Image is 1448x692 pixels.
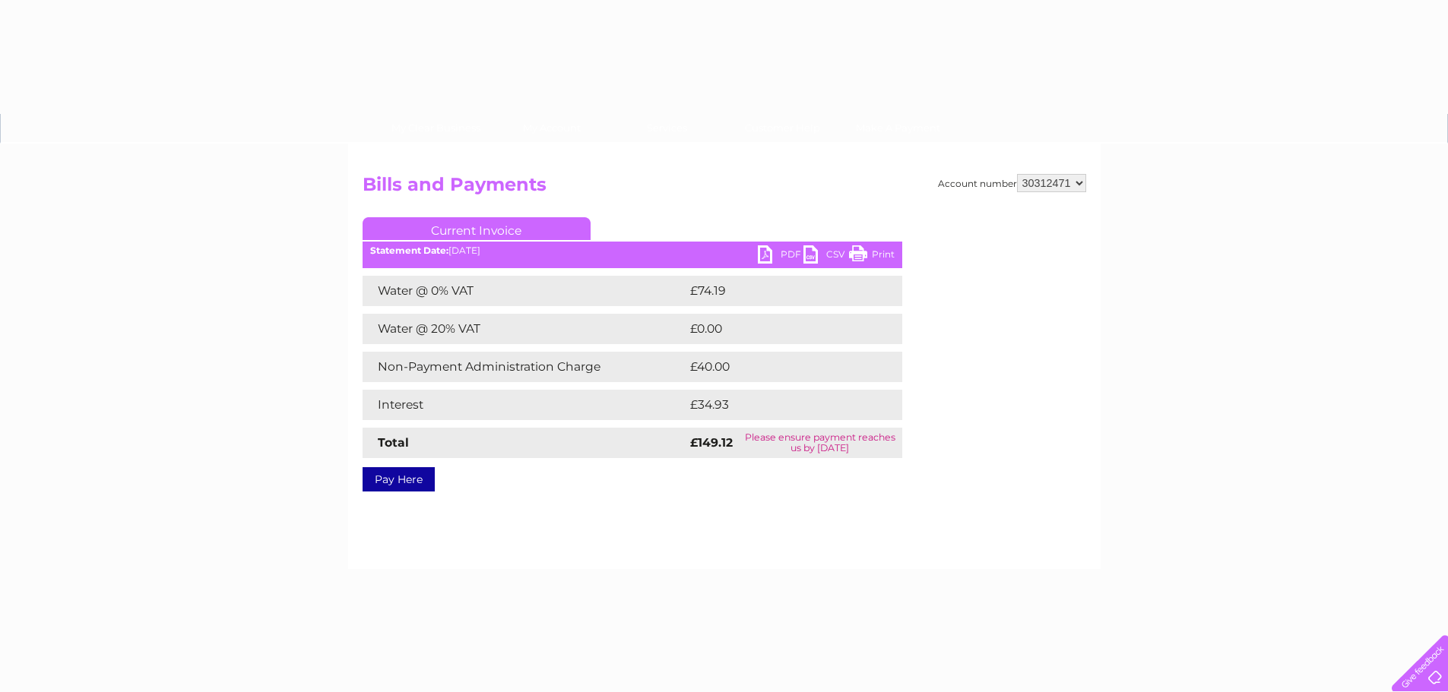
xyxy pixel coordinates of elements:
div: [DATE] [363,245,902,256]
a: Customer Help [720,114,845,142]
a: CSV [803,245,849,267]
a: My Account [489,114,614,142]
a: Make A Payment [835,114,961,142]
strong: Total [378,435,409,450]
td: £34.93 [686,390,872,420]
strong: £149.12 [690,435,733,450]
td: £40.00 [686,352,873,382]
div: Account number [938,174,1086,192]
a: Pay Here [363,467,435,491]
td: Water @ 0% VAT [363,276,686,306]
td: £0.00 [686,314,867,344]
a: PDF [758,245,803,267]
td: £74.19 [686,276,870,306]
a: My Clear Business [373,114,499,142]
td: Interest [363,390,686,420]
b: Statement Date: [370,245,448,256]
td: Water @ 20% VAT [363,314,686,344]
td: Please ensure payment reaches us by [DATE] [738,428,902,458]
h2: Bills and Payments [363,174,1086,203]
td: Non-Payment Administration Charge [363,352,686,382]
a: Services [604,114,730,142]
a: Current Invoice [363,217,591,240]
a: Print [849,245,895,267]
